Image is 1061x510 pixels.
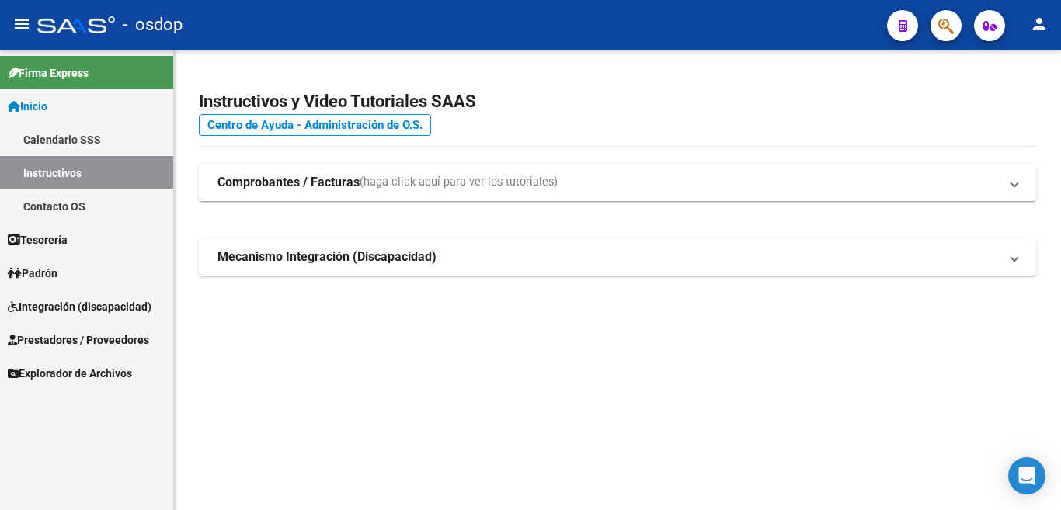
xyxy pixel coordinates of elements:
span: Tesorería [8,231,68,248]
span: - osdop [123,8,183,42]
div: Open Intercom Messenger [1008,457,1045,494]
span: Explorador de Archivos [8,365,132,382]
span: Prestadores / Proveedores [8,331,149,349]
h2: Instructivos y Video Tutoriales SAAS [199,87,1036,116]
mat-icon: person [1030,15,1049,33]
a: Centro de Ayuda - Administración de O.S. [199,114,431,136]
mat-icon: menu [12,15,31,33]
span: (haga click aquí para ver los tutoriales) [360,174,558,191]
mat-expansion-panel-header: Comprobantes / Facturas(haga click aquí para ver los tutoriales) [199,164,1036,201]
strong: Comprobantes / Facturas [217,174,360,191]
span: Integración (discapacidad) [8,298,151,315]
span: Padrón [8,265,57,282]
span: Firma Express [8,64,89,82]
mat-expansion-panel-header: Mecanismo Integración (Discapacidad) [199,238,1036,276]
strong: Mecanismo Integración (Discapacidad) [217,248,437,265]
span: Inicio [8,98,47,115]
